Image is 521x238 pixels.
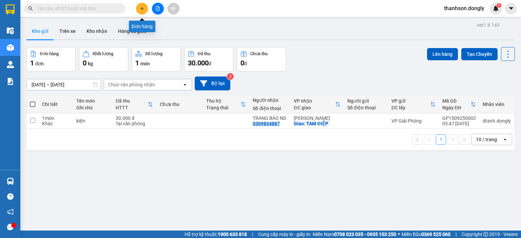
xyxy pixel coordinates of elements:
button: Kho nhận [81,23,113,39]
th: Toggle SortBy [290,95,344,113]
span: 0 [83,59,86,67]
span: | [252,231,253,238]
span: 30.000 [188,59,209,67]
div: GP1509250002 [442,115,476,121]
div: Tại văn phòng [116,121,153,126]
div: 0369834887 [253,121,280,126]
div: 30.000 đ [116,115,153,121]
div: 05:47 [DATE] [442,121,476,126]
th: Toggle SortBy [388,95,439,113]
div: VP Giải Phóng [391,118,436,124]
div: ver 1.8.143 [477,21,500,29]
div: Tên món [76,98,109,104]
button: Tạo Chuyến [461,48,498,60]
div: Đã thu [198,51,210,56]
span: copyright [483,232,488,237]
div: VP nhận [294,98,335,104]
span: file-add [155,6,160,11]
svg: open [182,82,188,87]
button: Khối lượng0kg [79,47,128,71]
span: 1 [135,59,139,67]
div: 10 / trang [476,136,497,143]
strong: 0708 023 035 - 0935 103 250 [334,232,396,237]
div: Số lượng [145,51,162,56]
span: 1 [498,3,500,8]
div: Người gửi [347,98,385,104]
button: Chưa thu0đ [237,47,286,71]
span: món [140,61,150,66]
img: logo-vxr [6,4,15,15]
div: Giao: TAM ĐIỆP [294,121,340,126]
div: Thu hộ [206,98,240,104]
div: Đơn hàng [40,51,59,56]
strong: 0369 525 060 [421,232,450,237]
span: Miền Bắc [402,231,450,238]
div: Chưa thu [250,51,268,56]
img: warehouse-icon [7,27,14,34]
button: Đơn hàng1đơn [26,47,76,71]
div: Đã thu [116,98,148,104]
div: Chọn văn phòng nhận [108,81,155,88]
button: aim [168,3,179,15]
span: question-circle [7,193,14,200]
button: caret-down [505,3,517,15]
button: Trên xe [54,23,81,39]
img: warehouse-icon [7,61,14,68]
span: đơn [35,61,44,66]
button: Đã thu30.000đ [184,47,233,71]
button: Kho gửi [26,23,54,39]
input: Tìm tên, số ĐT hoặc mã đơn [37,5,117,12]
img: solution-icon [7,78,14,85]
span: đ [209,61,211,66]
div: Chưa thu [160,102,199,107]
button: file-add [152,3,164,15]
th: Toggle SortBy [112,95,156,113]
button: Số lượng1món [132,47,181,71]
span: plus [140,6,144,11]
div: Ghi chú [76,105,109,110]
img: icon-new-feature [493,5,499,12]
div: VP gửi [391,98,430,104]
th: Toggle SortBy [439,95,479,113]
div: Nhân viên [483,102,511,107]
span: Hỗ trợ kỹ thuật: [185,231,247,238]
div: Mã GD [442,98,470,104]
div: Đơn hàng [129,21,155,32]
span: thanhson.dongly [439,4,490,13]
span: kg [88,61,93,66]
span: ⚪️ [398,233,400,236]
span: message [7,224,14,230]
div: Khối lượng [93,51,113,56]
button: plus [136,3,148,15]
div: [PERSON_NAME] [294,115,340,121]
sup: 1 [497,3,501,8]
span: 0 [240,59,244,67]
span: Miền Nam [313,231,396,238]
div: ĐC lấy [391,105,430,110]
div: ĐC giao [294,105,335,110]
div: Người nhận [253,98,287,103]
div: Số điện thoại [253,106,287,111]
div: HTTT [116,105,148,110]
div: kiện [76,118,109,124]
input: Select a date range. [27,79,101,90]
span: notification [7,209,14,215]
div: Ngày ĐH [442,105,470,110]
span: search [28,6,33,11]
th: Toggle SortBy [203,95,249,113]
div: TRANG BÁO ND [253,115,287,121]
img: warehouse-icon [7,44,14,51]
div: Số điện thoại [347,105,385,110]
img: warehouse-icon [7,178,14,185]
span: 1 [30,59,34,67]
strong: 1900 633 818 [218,232,247,237]
button: 1 [436,134,446,145]
div: Trạng thái [206,105,240,110]
div: Chi tiết [42,102,70,107]
div: 1 món [42,115,70,121]
svg: open [502,137,508,142]
span: | [456,231,457,238]
span: đ [244,61,247,66]
span: caret-down [508,5,514,12]
span: aim [171,6,176,11]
